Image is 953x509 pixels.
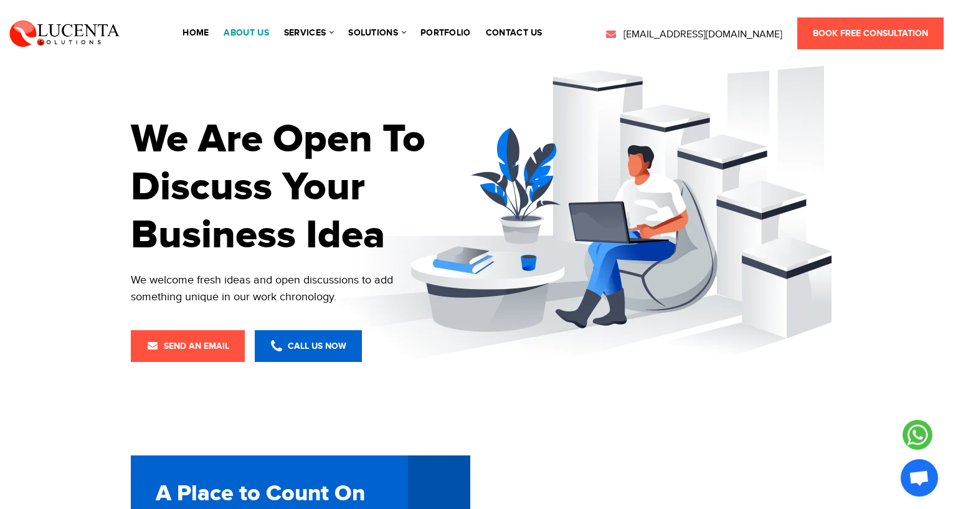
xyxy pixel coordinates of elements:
[420,29,471,37] a: portfolio
[131,272,405,305] div: We welcome fresh ideas and open discussions to add something unique in our work chronology.
[901,459,938,497] div: Open chat
[284,29,333,37] a: services
[131,116,473,259] h1: We Are Open To Discuss Your Business Idea
[9,19,120,47] img: Lucenta Solutions
[131,330,245,362] a: Send an Email
[224,29,268,37] a: About Us
[797,17,944,49] a: Book Free Consultation
[813,28,928,39] span: Book Free Consultation
[348,29,405,37] a: solutions
[183,29,209,37] a: Home
[605,27,782,42] a: [EMAIL_ADDRESS][DOMAIN_NAME]
[146,341,229,351] span: Send an Email
[255,330,362,362] a: Call Us Now
[270,341,346,351] span: Call Us Now
[486,29,543,37] a: contact us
